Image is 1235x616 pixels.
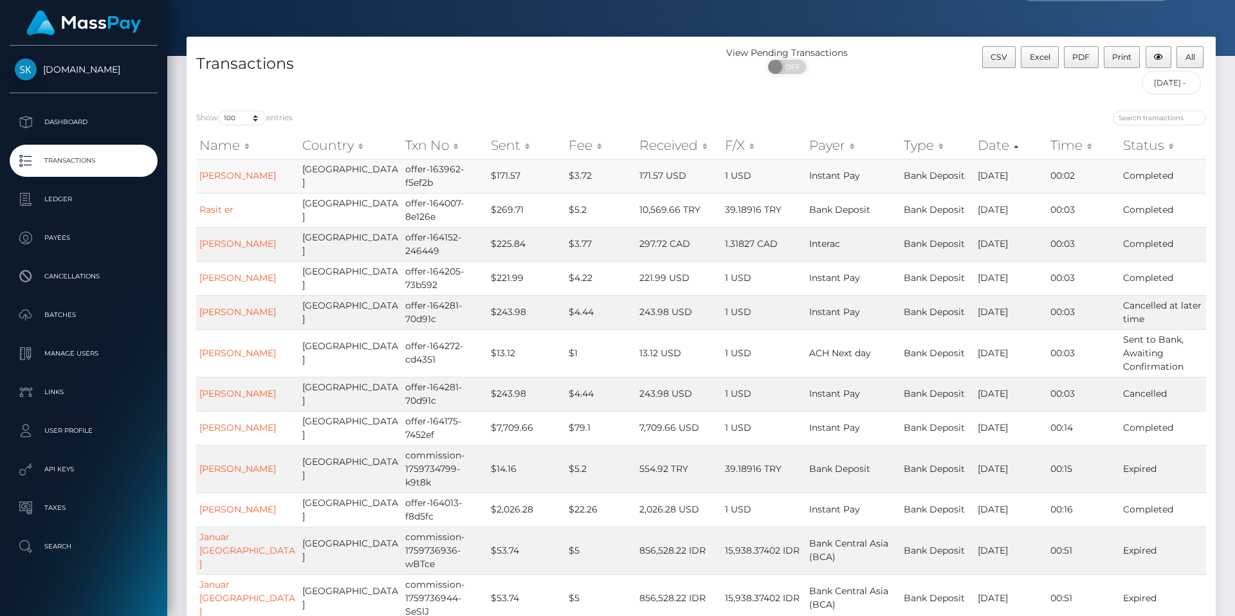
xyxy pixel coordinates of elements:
td: Expired [1120,445,1206,493]
span: CSV [991,52,1007,62]
a: [PERSON_NAME] [199,388,276,399]
td: 00:02 [1047,159,1120,193]
td: [DATE] [974,193,1047,227]
th: Time: activate to sort column ascending [1047,132,1120,158]
td: Bank Deposit [901,527,975,574]
p: Search [15,537,152,556]
td: $1 [565,329,637,377]
td: [DATE] [974,329,1047,377]
span: Instant Pay [809,170,860,181]
th: Type: activate to sort column ascending [901,132,975,158]
td: 554.92 TRY [636,445,721,493]
td: Bank Deposit [901,445,975,493]
p: Links [15,383,152,402]
td: 221.99 USD [636,261,721,295]
td: $3.77 [565,227,637,261]
td: Bank Deposit [901,329,975,377]
td: 00:03 [1047,227,1120,261]
span: Instant Pay [809,388,860,399]
td: [DATE] [974,295,1047,329]
p: Ledger [15,190,152,209]
td: [GEOGRAPHIC_DATA] [299,261,402,295]
td: 39.18916 TRY [722,445,806,493]
td: offer-164007-8e126e [402,193,488,227]
td: [DATE] [974,159,1047,193]
td: Completed [1120,227,1206,261]
td: Sent to Bank, Awaiting Confirmation [1120,329,1206,377]
td: offer-164281-70d91c [402,295,488,329]
td: 1.31827 CAD [722,227,806,261]
td: Bank Deposit [901,227,975,261]
th: Status: activate to sort column ascending [1120,132,1206,158]
td: [DATE] [974,527,1047,574]
p: Manage Users [15,344,152,363]
a: User Profile [10,415,158,447]
a: Rasit er [199,204,233,215]
td: 00:03 [1047,329,1120,377]
h4: Transactions [196,53,691,75]
td: [DATE] [974,377,1047,411]
span: OFF [775,60,807,74]
th: Payer: activate to sort column ascending [806,132,901,158]
td: $3.72 [565,159,637,193]
td: 00:51 [1047,527,1120,574]
td: Expired [1120,527,1206,574]
td: $269.71 [488,193,565,227]
a: Manage Users [10,338,158,370]
td: [GEOGRAPHIC_DATA] [299,295,402,329]
td: Cancelled [1120,377,1206,411]
input: Search transactions [1113,111,1206,125]
td: [GEOGRAPHIC_DATA] [299,159,402,193]
span: [DOMAIN_NAME] [10,64,158,75]
th: Fee: activate to sort column ascending [565,132,637,158]
td: 1 USD [722,261,806,295]
td: [GEOGRAPHIC_DATA] [299,493,402,527]
td: 243.98 USD [636,377,721,411]
td: $2,026.28 [488,493,565,527]
span: Excel [1030,52,1050,62]
button: Excel [1021,46,1059,68]
td: 00:03 [1047,295,1120,329]
a: Januar [GEOGRAPHIC_DATA] [199,531,295,570]
a: Cancellations [10,260,158,293]
td: Bank Deposit [901,411,975,445]
th: Date: activate to sort column descending [974,132,1047,158]
td: commission-1759734799-k9t8k [402,445,488,493]
td: $13.12 [488,329,565,377]
td: $14.16 [488,445,565,493]
th: F/X: activate to sort column ascending [722,132,806,158]
td: $53.74 [488,527,565,574]
span: Bank Central Asia (BCA) [809,538,888,563]
td: Bank Deposit [901,261,975,295]
td: Completed [1120,261,1206,295]
td: 1 USD [722,377,806,411]
span: Instant Pay [809,272,860,284]
button: PDF [1064,46,1099,68]
p: Payees [15,228,152,248]
td: [GEOGRAPHIC_DATA] [299,527,402,574]
td: 7,709.66 USD [636,411,721,445]
td: $4.44 [565,377,637,411]
td: $4.22 [565,261,637,295]
td: 1 USD [722,493,806,527]
a: [PERSON_NAME] [199,347,276,359]
td: offer-164281-70d91c [402,377,488,411]
a: [PERSON_NAME] [199,272,276,284]
span: Instant Pay [809,422,860,433]
td: 1 USD [722,295,806,329]
span: Print [1112,52,1131,62]
td: $5.2 [565,445,637,493]
select: Showentries [218,111,266,125]
th: Received: activate to sort column ascending [636,132,721,158]
a: Payees [10,222,158,254]
td: $5 [565,527,637,574]
td: [GEOGRAPHIC_DATA] [299,445,402,493]
a: Dashboard [10,106,158,138]
p: Batches [15,305,152,325]
td: offer-164272-cd4351 [402,329,488,377]
td: offer-164175-7452ef [402,411,488,445]
a: [PERSON_NAME] [199,306,276,318]
a: Batches [10,299,158,331]
th: Name: activate to sort column ascending [196,132,299,158]
span: Interac [809,238,840,249]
